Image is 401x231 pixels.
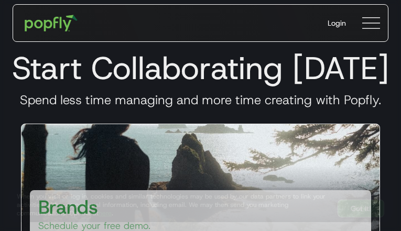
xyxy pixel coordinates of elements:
div: When you visit or log in, cookies and similar technologies may be used by our data partners to li... [17,192,329,217]
a: Got It! [338,200,384,217]
h1: Start Collaborating [DATE] [8,49,393,87]
div: Login [328,18,346,28]
a: here [99,209,112,217]
a: home [17,7,85,39]
h3: Spend less time managing and more time creating with Popfly. [8,92,393,108]
a: Login [319,9,354,37]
